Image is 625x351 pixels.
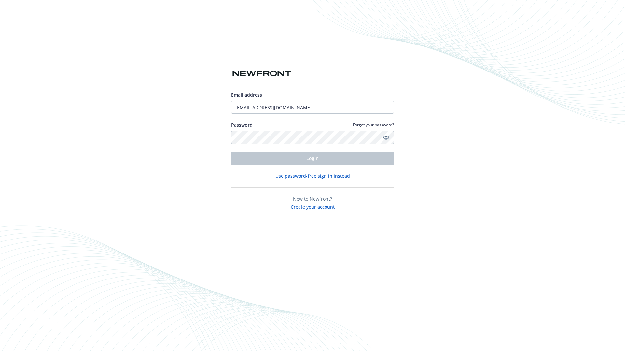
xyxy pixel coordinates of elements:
span: New to Newfront? [293,196,332,202]
img: Newfront logo [231,68,293,79]
span: Email address [231,92,262,98]
input: Enter your password [231,131,394,144]
button: Login [231,152,394,165]
input: Enter your email [231,101,394,114]
span: Login [306,155,319,161]
label: Password [231,122,253,128]
button: Use password-free sign in instead [275,173,350,179]
a: Forgot your password? [353,122,394,128]
a: Show password [382,134,390,141]
button: Create your account [291,202,335,210]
